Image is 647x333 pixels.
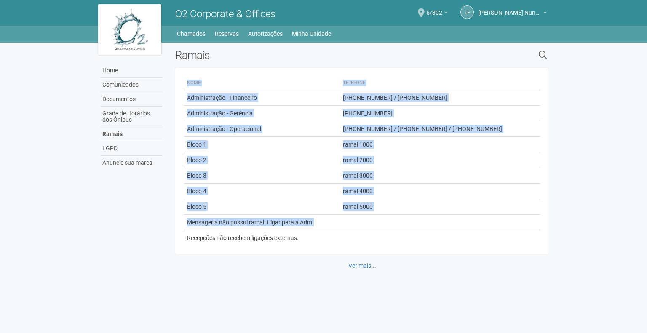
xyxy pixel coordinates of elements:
[100,78,163,92] a: Comunicados
[187,94,257,101] span: Administração - Financeiro
[343,258,382,273] a: Ver mais...
[187,172,206,179] span: Bloco 3
[292,28,331,40] a: Minha Unidade
[100,92,163,107] a: Documentos
[215,28,239,40] a: Reservas
[460,5,474,19] a: LF
[177,28,206,40] a: Chamados
[175,8,275,20] span: O2 Corporate & Offices
[343,157,373,163] span: ramal 2000
[478,1,541,16] span: Lucas Ferreira Nunes de Jesus
[426,11,448,17] a: 5/302
[187,203,206,210] span: Bloco 5
[187,188,206,194] span: Bloco 4
[343,188,373,194] span: ramal 4000
[175,49,452,61] h2: Ramais
[343,203,373,210] span: ramal 5000
[343,141,373,148] span: ramal 1000
[187,125,261,132] span: Administração - Operacional
[187,219,314,226] span: Mensageria não possui ramal. Ligar para a Adm.
[340,76,533,90] th: Telefone
[187,141,206,148] span: Bloco 1
[343,94,447,101] span: [PHONE_NUMBER] / [PHONE_NUMBER]
[100,127,163,141] a: Ramais
[100,141,163,156] a: LGPD
[100,64,163,78] a: Home
[478,11,547,17] a: [PERSON_NAME] Nunes de [DEMOGRAPHIC_DATA]
[187,234,299,241] span: Recepções não recebem ligações externas.
[343,110,393,117] span: [PHONE_NUMBER]
[98,4,161,55] img: logo.jpg
[187,157,206,163] span: Bloco 2
[343,125,502,132] span: [PHONE_NUMBER] / [PHONE_NUMBER] / [PHONE_NUMBER]
[184,76,339,90] th: Nome
[187,110,253,117] span: Administração - Gerência
[100,107,163,127] a: Grade de Horários dos Ônibus
[343,172,373,179] span: ramal 3000
[426,1,442,16] span: 5/302
[100,156,163,170] a: Anuncie sua marca
[248,28,283,40] a: Autorizações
